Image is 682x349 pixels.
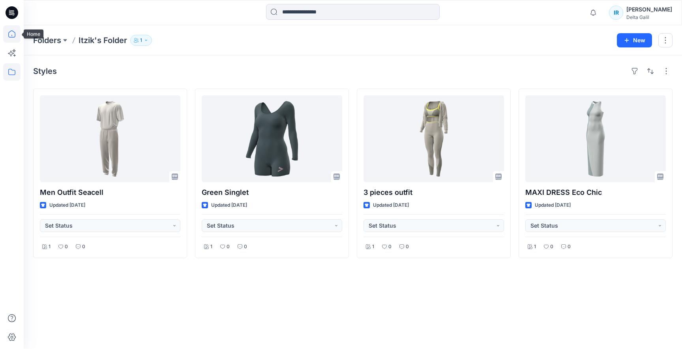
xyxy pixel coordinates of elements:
div: Delta Galil [626,14,672,20]
p: Updated [DATE] [49,201,85,209]
p: 1 [534,243,536,251]
a: MAXI DRESS Eco Chic [525,95,666,182]
p: Men Outfit Seacell [40,187,180,198]
p: Updated [DATE] [211,201,247,209]
div: IR [609,6,623,20]
a: 3 pieces outfit [363,95,504,182]
div: [PERSON_NAME] [626,5,672,14]
p: Green Singlet [202,187,342,198]
a: Folders [33,35,61,46]
p: 1 [140,36,142,45]
p: Itzik's Folder [79,35,127,46]
p: 3 pieces outfit [363,187,504,198]
p: 1 [372,243,374,251]
p: Updated [DATE] [373,201,409,209]
a: Green Singlet [202,95,342,182]
p: 1 [49,243,51,251]
p: Updated [DATE] [535,201,571,209]
button: 1 [130,35,152,46]
p: 0 [65,243,68,251]
p: 0 [82,243,85,251]
a: Men Outfit Seacell [40,95,180,182]
p: 0 [406,243,409,251]
p: 1 [210,243,212,251]
p: 0 [550,243,553,251]
p: 0 [227,243,230,251]
h4: Styles [33,66,57,76]
p: 0 [568,243,571,251]
p: 0 [388,243,392,251]
p: 0 [244,243,247,251]
p: MAXI DRESS Eco Chic [525,187,666,198]
button: New [617,33,652,47]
